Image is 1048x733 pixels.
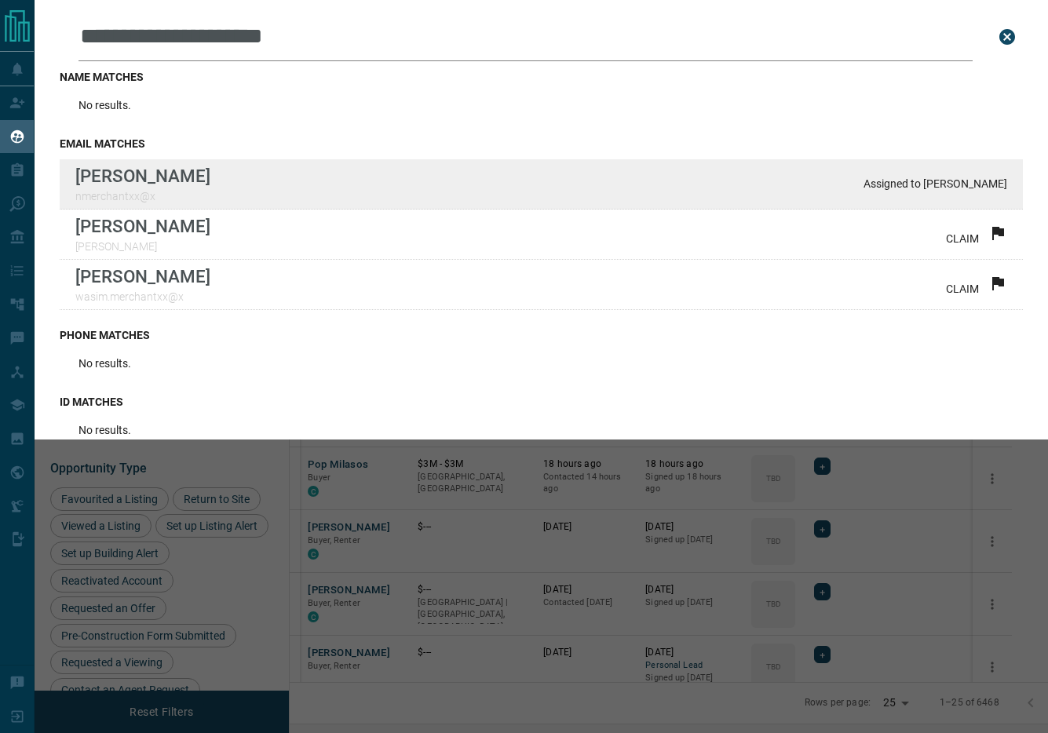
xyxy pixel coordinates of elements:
p: No results. [79,99,131,111]
p: No results. [79,357,131,370]
p: wasim.merchantxx@x [75,290,210,303]
p: nmerchantxx@x [75,190,210,202]
div: CLAIM [946,274,1007,295]
div: CLAIM [946,224,1007,245]
p: Assigned to [PERSON_NAME] [864,177,1007,190]
h3: id matches [60,396,1023,408]
p: [PERSON_NAME] [75,266,210,286]
p: [PERSON_NAME] [75,240,210,253]
h3: phone matches [60,329,1023,341]
p: No results. [79,424,131,436]
h3: email matches [60,137,1023,150]
p: [PERSON_NAME] [75,216,210,236]
h3: name matches [60,71,1023,83]
p: [PERSON_NAME] [75,166,210,186]
button: close search bar [991,21,1023,53]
